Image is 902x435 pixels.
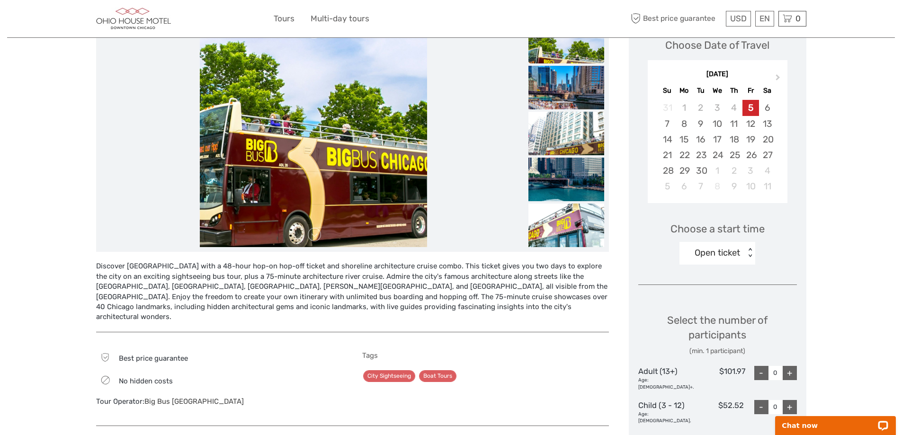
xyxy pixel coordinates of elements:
[638,400,691,425] div: Child (3 - 12)
[769,405,902,435] iframe: LiveChat chat widget
[754,366,768,380] div: -
[742,116,759,132] div: Choose Friday, September 12th, 2025
[742,147,759,163] div: Choose Friday, September 26th, 2025
[742,178,759,194] div: Choose Friday, October 10th, 2025
[638,313,797,356] div: Select the number of participants
[629,11,723,27] span: Best price guarantee
[659,84,676,97] div: Su
[691,400,744,425] div: $52.52
[746,248,754,258] div: < >
[692,100,709,115] div: Not available Tuesday, September 2nd, 2025
[692,132,709,147] div: Choose Tuesday, September 16th, 2025
[759,132,776,147] div: Choose Saturday, September 20th, 2025
[648,70,787,80] div: [DATE]
[695,247,740,259] div: Open ticket
[96,397,343,407] div: Tour Operator:
[726,116,742,132] div: Choose Thursday, September 11th, 2025
[659,163,676,178] div: Choose Sunday, September 28th, 2025
[742,84,759,97] div: Fr
[726,178,742,194] div: Choose Thursday, October 9th, 2025
[676,84,692,97] div: Mo
[783,366,797,380] div: +
[730,14,747,23] span: USD
[694,366,745,391] div: $101.97
[144,397,244,406] a: Big Bus [GEOGRAPHIC_DATA]
[692,116,709,132] div: Choose Tuesday, September 9th, 2025
[726,84,742,97] div: Th
[363,370,415,382] a: City Sightseeing
[726,147,742,163] div: Choose Thursday, September 25th, 2025
[726,163,742,178] div: Choose Thursday, October 2nd, 2025
[676,147,692,163] div: Choose Monday, September 22nd, 2025
[311,12,369,26] a: Multi-day tours
[665,38,769,53] div: Choose Date of Travel
[709,178,725,194] div: Not available Wednesday, October 8th, 2025
[709,100,725,115] div: Not available Wednesday, September 3rd, 2025
[528,204,604,279] img: f4025c7426d347deb9628e9056068694.jpeg
[651,100,784,194] div: month 2025-09
[759,84,776,97] div: Sa
[794,14,802,23] span: 0
[709,116,725,132] div: Choose Wednesday, September 10th, 2025
[676,178,692,194] div: Choose Monday, October 6th, 2025
[659,100,676,115] div: Not available Sunday, August 31st, 2025
[759,116,776,132] div: Choose Saturday, September 13th, 2025
[528,112,604,187] img: 3117238c90e54233a5f0ff73fef7109c.jpeg
[670,222,765,236] span: Choose a start time
[638,377,694,390] div: Age: [DEMOGRAPHIC_DATA]+.
[659,178,676,194] div: Choose Sunday, October 5th, 2025
[659,132,676,147] div: Choose Sunday, September 14th, 2025
[742,163,759,178] div: Choose Friday, October 3rd, 2025
[692,163,709,178] div: Choose Tuesday, September 30th, 2025
[783,400,797,414] div: +
[759,163,776,178] div: Choose Saturday, October 4th, 2025
[759,147,776,163] div: Choose Saturday, September 27th, 2025
[638,411,691,424] div: Age: [DEMOGRAPHIC_DATA].
[200,20,427,247] img: 9b9db8942d744eaaab64d17b86b800f9_main_slider.jpeg
[755,11,774,27] div: EN
[759,178,776,194] div: Choose Saturday, October 11th, 2025
[528,66,604,142] img: 6dd4eb0b248f4627a0e9492c8909bf70.jpeg
[676,116,692,132] div: Choose Monday, September 8th, 2025
[771,72,786,87] button: Next Month
[709,132,725,147] div: Choose Wednesday, September 17th, 2025
[726,100,742,115] div: Not available Thursday, September 4th, 2025
[659,147,676,163] div: Choose Sunday, September 21st, 2025
[362,351,609,360] h5: Tags
[96,7,171,30] img: 3101-5f173314-3881-44ff-8cd4-7e9676bc0d33_logo_small.jpg
[709,84,725,97] div: We
[709,163,725,178] div: Choose Wednesday, October 1st, 2025
[528,158,604,233] img: 450a4a5a400b479384023b870c1117c8.jpeg
[638,366,694,391] div: Adult (13+)
[709,147,725,163] div: Choose Wednesday, September 24th, 2025
[742,132,759,147] div: Choose Friday, September 19th, 2025
[676,163,692,178] div: Choose Monday, September 29th, 2025
[742,100,759,115] div: Choose Friday, September 5th, 2025
[274,12,295,26] a: Tours
[759,100,776,115] div: Choose Saturday, September 6th, 2025
[726,132,742,147] div: Choose Thursday, September 18th, 2025
[119,354,188,363] span: Best price guarantee
[419,370,456,382] a: Boat Tours
[676,100,692,115] div: Not available Monday, September 1st, 2025
[119,377,173,385] span: No hidden costs
[692,147,709,163] div: Choose Tuesday, September 23rd, 2025
[638,346,797,356] div: (min. 1 participant)
[528,20,604,96] img: 9b9db8942d744eaaab64d17b86b800f9.jpeg
[96,261,609,322] div: Discover [GEOGRAPHIC_DATA] with a 48-hour hop-on hop-off ticket and shoreline architecture cruise...
[676,132,692,147] div: Choose Monday, September 15th, 2025
[659,116,676,132] div: Choose Sunday, September 7th, 2025
[754,400,768,414] div: -
[692,84,709,97] div: Tu
[692,178,709,194] div: Choose Tuesday, October 7th, 2025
